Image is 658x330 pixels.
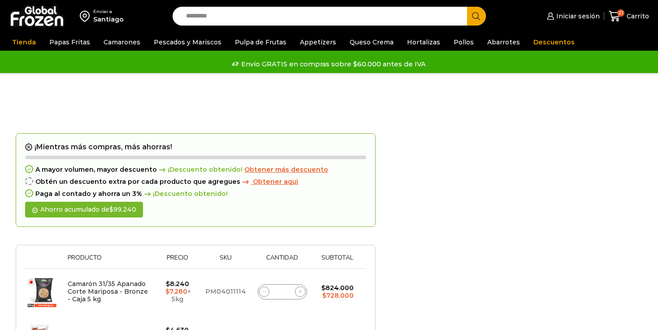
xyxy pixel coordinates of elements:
[321,284,325,292] span: $
[25,166,366,174] div: A mayor volumen, mayor descuento
[166,280,170,288] span: $
[545,7,599,25] a: Iniciar sesión
[467,7,486,26] button: Search button
[166,280,189,288] bdi: 8.240
[617,9,624,17] span: 21
[200,254,251,268] th: Sku
[109,205,113,213] span: $
[322,291,326,300] span: $
[240,178,298,186] a: Obtener aqui
[8,34,40,51] a: Tienda
[25,202,143,217] div: Ahorro acumulado de
[244,166,328,174] a: Obtener más descuento
[624,12,649,21] span: Carrito
[99,34,145,51] a: Camarones
[93,9,124,15] div: Enviar a
[554,12,600,21] span: Iniciar sesión
[109,205,136,213] bdi: 99.240
[200,269,251,315] td: PM04011114
[157,166,242,174] span: ¡Descuento obtenido!
[154,254,200,268] th: Precio
[80,9,93,24] img: address-field-icon.svg
[25,190,366,198] div: Paga al contado y ahorra un 3%
[25,143,366,152] h2: ¡Mientras más compras, más ahorras!
[165,287,169,295] span: $
[483,34,524,51] a: Abarrotes
[276,286,289,298] input: Product quantity
[93,15,124,24] div: Santiago
[609,6,649,27] a: 21 Carrito
[295,34,341,51] a: Appetizers
[449,34,478,51] a: Pollos
[142,190,228,198] span: ¡Descuento obtenido!
[253,178,298,186] span: Obtener aqui
[322,291,354,300] bdi: 728.000
[25,178,366,186] div: Obtén un descuento extra por cada producto que agregues
[345,34,398,51] a: Queso Crema
[45,34,95,51] a: Papas Fritas
[230,34,291,51] a: Pulpa de Frutas
[313,254,362,268] th: Subtotal
[403,34,445,51] a: Hortalizas
[529,34,579,51] a: Descuentos
[321,284,354,292] bdi: 824.000
[63,254,154,268] th: Producto
[251,254,313,268] th: Cantidad
[165,287,187,295] bdi: 7.280
[68,280,148,303] a: Camarón 31/35 Apanado Corte Mariposa - Bronze - Caja 5 kg
[149,34,226,51] a: Pescados y Mariscos
[154,269,200,315] td: × 5kg
[244,165,328,174] span: Obtener más descuento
